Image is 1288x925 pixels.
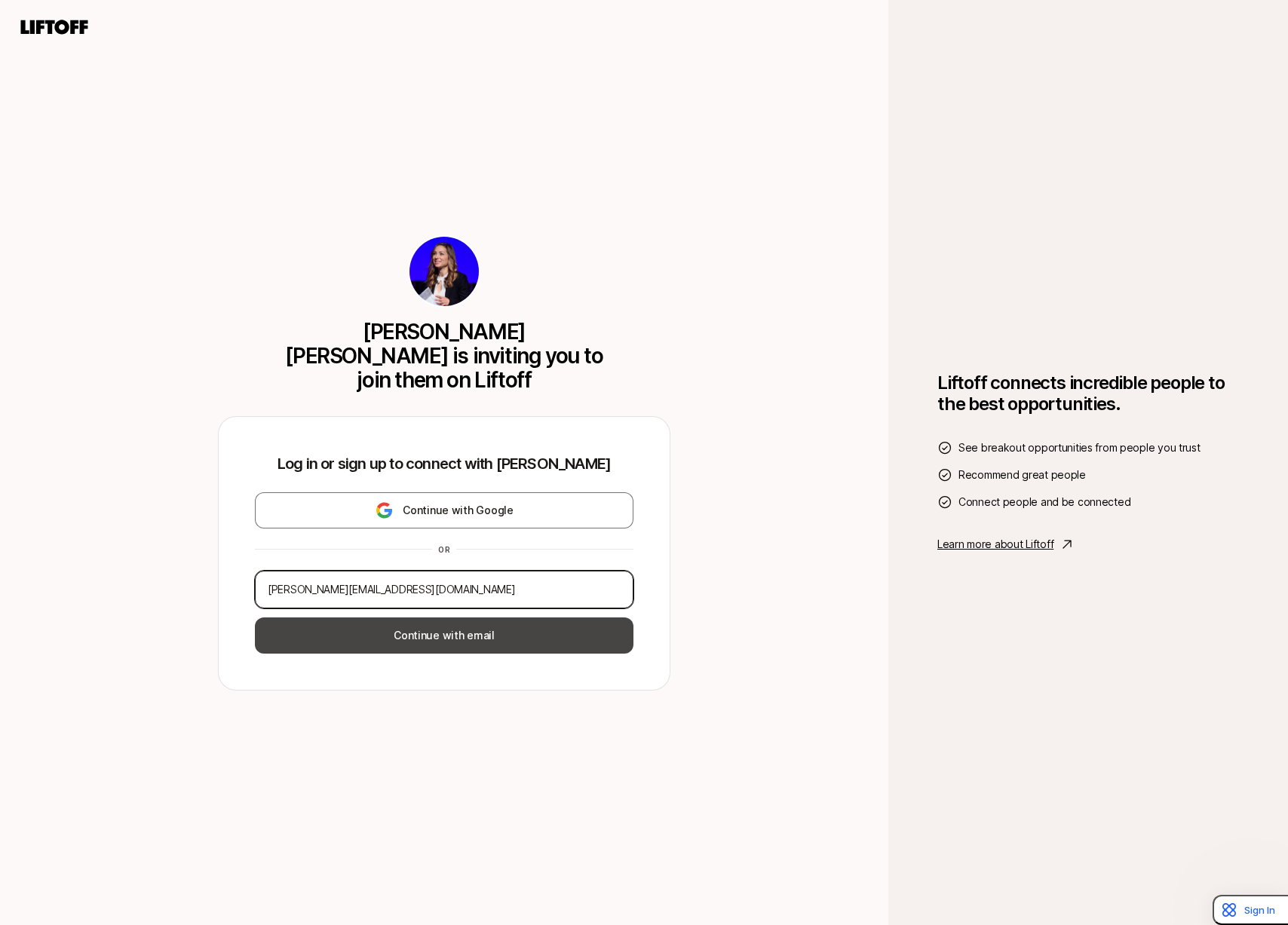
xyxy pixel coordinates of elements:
span: Connect people and be connected [958,493,1130,511]
span: Recommend great people [958,466,1086,484]
img: 891135f0_4162_4ff7_9523_6dcedf045379.jpg [409,237,479,306]
p: [PERSON_NAME] [PERSON_NAME] is inviting you to join them on Liftoff [281,320,608,392]
h1: Liftoff connects incredible people to the best opportunities. [937,372,1239,415]
input: Your personal email address [268,580,621,599]
div: or [432,544,456,556]
img: google-logo [375,501,394,519]
button: Continue with Google [255,492,633,528]
p: Learn more about Liftoff [937,535,1053,553]
p: Log in or sign up to connect with [PERSON_NAME] [255,453,633,474]
a: Learn more about Liftoff [937,535,1239,553]
button: Continue with email [255,617,633,654]
span: See breakout opportunities from people you trust [958,439,1201,457]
